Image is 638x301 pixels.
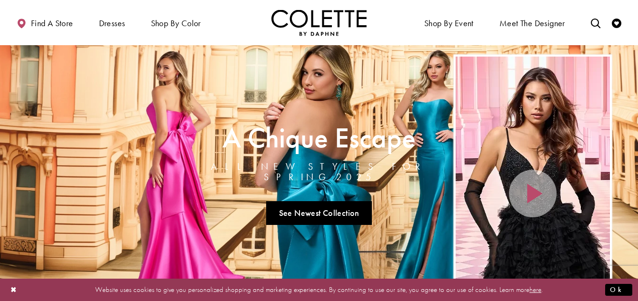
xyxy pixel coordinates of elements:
a: here [529,285,541,294]
button: Submit Dialog [605,284,632,296]
button: Close Dialog [6,282,22,298]
ul: Slider Links [184,197,454,229]
p: Website uses cookies to give you personalized shopping and marketing experiences. By continuing t... [69,283,569,296]
a: See Newest Collection A Chique Escape All New Styles For Spring 2025 [266,201,372,225]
